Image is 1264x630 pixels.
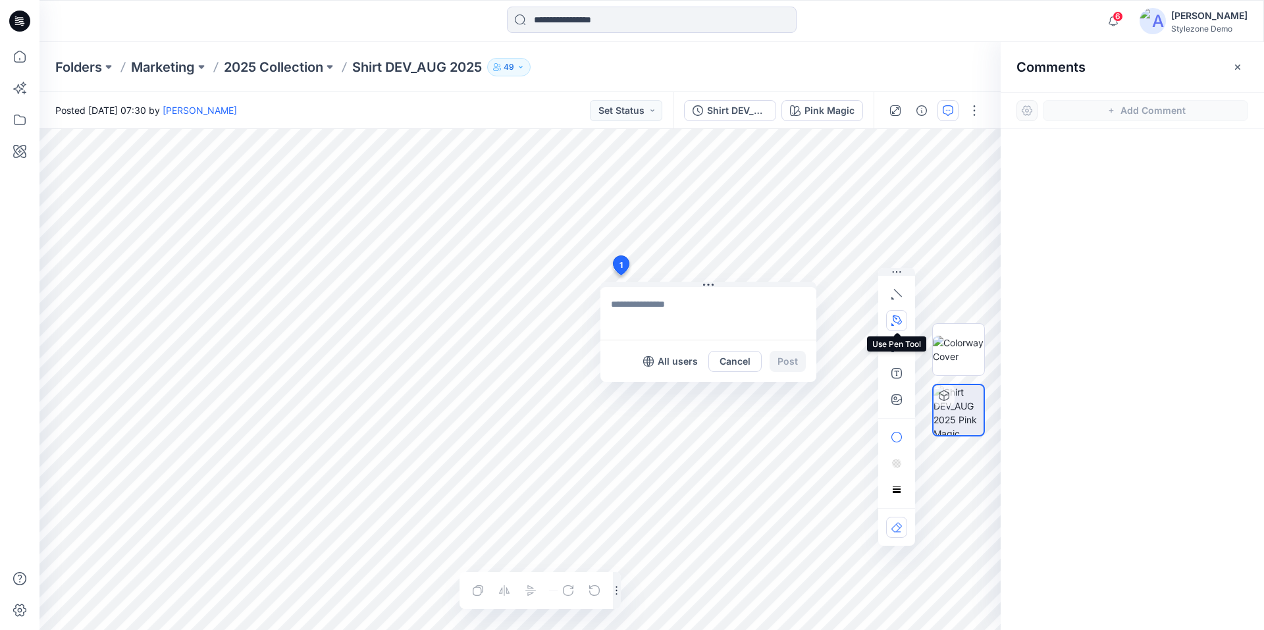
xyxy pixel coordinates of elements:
[1113,11,1123,22] span: 6
[707,103,768,118] div: Shirt DEV_AUG 2025
[934,385,984,435] img: Shirt DEV_AUG 2025 Pink Magic
[638,351,703,372] button: All users
[1043,100,1248,121] button: Add Comment
[1016,59,1086,75] h2: Comments
[1140,8,1166,34] img: avatar
[487,58,531,76] button: 49
[352,58,482,76] p: Shirt DEV_AUG 2025
[781,100,863,121] button: Pink Magic
[504,60,514,74] p: 49
[55,103,237,117] span: Posted [DATE] 07:30 by
[224,58,323,76] a: 2025 Collection
[658,354,698,369] p: All users
[619,259,623,271] span: 1
[708,351,762,372] button: Cancel
[55,58,102,76] a: Folders
[911,100,932,121] button: Details
[131,58,195,76] a: Marketing
[163,105,237,116] a: [PERSON_NAME]
[804,103,855,118] div: Pink Magic
[933,336,984,363] img: Colorway Cover
[1171,24,1248,34] div: Stylezone Demo
[684,100,776,121] button: Shirt DEV_AUG 2025
[1171,8,1248,24] div: [PERSON_NAME]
